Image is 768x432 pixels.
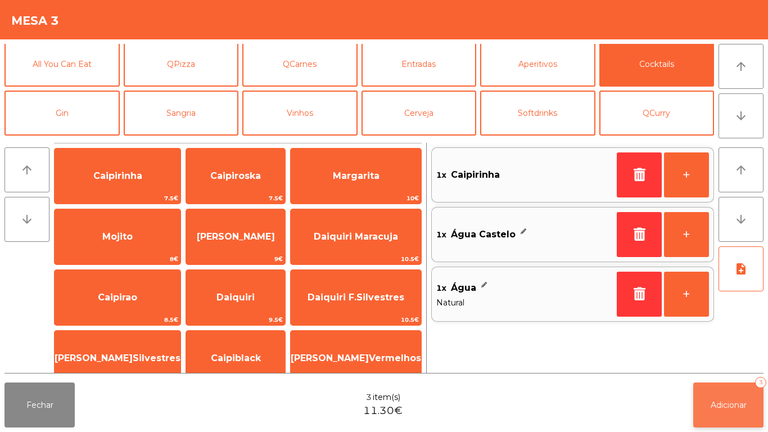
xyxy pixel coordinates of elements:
[451,226,516,243] span: Água Castelo
[291,353,421,363] span: [PERSON_NAME]Vermelhos
[186,254,285,264] span: 9€
[308,292,404,303] span: Daiquiri F.Silvestres
[242,42,358,87] button: QCarnes
[291,193,421,204] span: 10€
[719,93,764,138] button: arrow_downward
[333,170,380,181] span: Margarita
[719,147,764,192] button: arrow_upward
[362,42,477,87] button: Entradas
[186,193,285,204] span: 7.5€
[4,42,120,87] button: All You Can Eat
[20,163,34,177] i: arrow_upward
[216,292,255,303] span: Daiquiri
[719,246,764,291] button: note_add
[436,296,612,309] span: Natural
[4,147,49,192] button: arrow_upward
[480,42,595,87] button: Aperitivos
[719,197,764,242] button: arrow_downward
[436,280,446,296] span: 1x
[734,109,748,123] i: arrow_downward
[363,403,403,418] span: 11.30€
[211,353,261,363] span: Caipiblack
[734,262,748,276] i: note_add
[373,391,400,403] span: item(s)
[599,42,715,87] button: Cocktails
[291,254,421,264] span: 10.5€
[55,314,180,325] span: 8.5€
[55,353,180,363] span: [PERSON_NAME]Silvestres
[11,12,59,29] h4: Mesa 3
[436,226,446,243] span: 1x
[55,193,180,204] span: 7.5€
[451,280,476,296] span: Água
[20,213,34,226] i: arrow_downward
[664,212,709,257] button: +
[436,166,446,183] span: 1x
[755,377,766,388] div: 3
[664,272,709,317] button: +
[664,152,709,197] button: +
[451,166,500,183] span: Caipirinha
[291,314,421,325] span: 10.5€
[693,382,764,427] button: Adicionar3
[4,91,120,136] button: Gin
[4,382,75,427] button: Fechar
[55,254,180,264] span: 8€
[102,231,133,242] span: Mojito
[599,91,715,136] button: QCurry
[98,292,137,303] span: Caipirao
[210,170,261,181] span: Caipiroska
[124,91,239,136] button: Sangria
[480,91,595,136] button: Softdrinks
[366,391,372,403] span: 3
[4,197,49,242] button: arrow_downward
[711,400,747,410] span: Adicionar
[124,42,239,87] button: QPizza
[734,163,748,177] i: arrow_upward
[93,170,142,181] span: Caipirinha
[242,91,358,136] button: Vinhos
[197,231,275,242] span: [PERSON_NAME]
[734,213,748,226] i: arrow_downward
[734,60,748,73] i: arrow_upward
[719,44,764,89] button: arrow_upward
[314,231,398,242] span: Daiquiri Maracuja
[362,91,477,136] button: Cerveja
[186,314,285,325] span: 9.5€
